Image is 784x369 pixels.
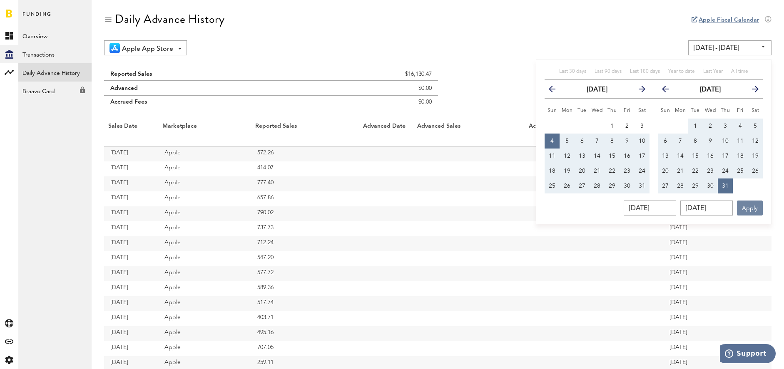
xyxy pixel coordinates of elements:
span: 11 [737,138,744,144]
th: Advanced Sales [413,121,525,146]
button: 26 [748,163,763,178]
span: 19 [564,168,570,174]
span: 6 [580,138,584,144]
button: 12 [748,134,763,149]
span: 31 [722,183,729,189]
th: Accrued Fees [525,121,622,146]
span: 5 [754,123,757,129]
span: 24 [722,168,729,174]
button: 28 [673,178,688,193]
button: 24 [718,163,733,178]
button: 29 [688,178,703,193]
button: 29 [605,178,620,193]
button: 24 [635,163,650,178]
span: 1 [694,123,697,129]
span: 15 [692,153,699,159]
small: Friday [624,108,630,113]
span: 13 [579,153,585,159]
td: Apple [158,296,251,311]
input: __/__/____ [624,201,676,215]
button: 10 [718,134,733,149]
small: Monday [562,108,573,113]
td: 777.40 [251,176,359,191]
td: 577.72 [251,266,359,281]
button: 11 [545,149,560,163]
button: Apply [737,201,763,215]
button: 17 [718,149,733,163]
td: [DATE] [663,296,717,311]
td: 403.71 [251,311,359,326]
td: 707.05 [251,341,359,356]
td: [DATE] [104,266,158,281]
span: 9 [625,138,629,144]
span: 3 [724,123,727,129]
span: 25 [737,168,744,174]
div: Daily Advance History [115,12,225,26]
td: [DATE] [663,251,717,266]
td: Apple [158,311,251,326]
td: $0.00 [298,81,438,96]
button: 27 [658,178,673,193]
td: 517.74 [251,296,359,311]
td: 712.24 [251,236,359,251]
button: 9 [620,134,635,149]
button: 15 [605,149,620,163]
button: 9 [703,134,718,149]
button: 1 [605,119,620,134]
span: 26 [564,183,570,189]
td: [DATE] [104,251,158,266]
span: 7 [679,138,682,144]
td: [DATE] [663,221,717,236]
span: 8 [610,138,614,144]
button: 20 [658,163,673,178]
span: 22 [609,168,615,174]
small: Wednesday [592,108,603,113]
span: Last Year [703,69,723,74]
td: [DATE] [104,311,158,326]
button: 2 [620,119,635,134]
span: 2 [625,123,629,129]
button: 22 [688,163,703,178]
span: 22 [692,168,699,174]
td: 495.16 [251,326,359,341]
span: 17 [722,153,729,159]
span: 20 [579,168,585,174]
button: 10 [635,134,650,149]
span: 25 [549,183,555,189]
td: 414.07 [251,161,359,176]
button: 23 [703,163,718,178]
span: 16 [624,153,630,159]
button: 30 [703,178,718,193]
button: 8 [605,134,620,149]
span: 24 [639,168,645,174]
small: Wednesday [705,108,716,113]
button: 14 [673,149,688,163]
button: 27 [575,178,590,193]
span: Last 90 days [595,69,622,74]
span: 20 [662,168,669,174]
button: 7 [673,134,688,149]
span: Last 30 days [559,69,586,74]
span: 27 [662,183,669,189]
button: 4 [733,119,748,134]
td: [DATE] [104,191,158,206]
span: 13 [662,153,669,159]
small: Thursday [721,108,730,113]
button: 30 [620,178,635,193]
span: 28 [594,183,600,189]
button: 31 [635,178,650,193]
span: 21 [594,168,600,174]
span: 12 [564,153,570,159]
button: 16 [620,149,635,163]
td: Apple [158,341,251,356]
span: 15 [609,153,615,159]
button: 13 [658,149,673,163]
span: Last 180 days [630,69,660,74]
small: Tuesday [577,108,587,113]
small: Sunday [661,108,670,113]
span: 9 [709,138,712,144]
td: Advanced [104,81,298,96]
td: $0.00 [298,96,438,113]
span: 27 [579,183,585,189]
